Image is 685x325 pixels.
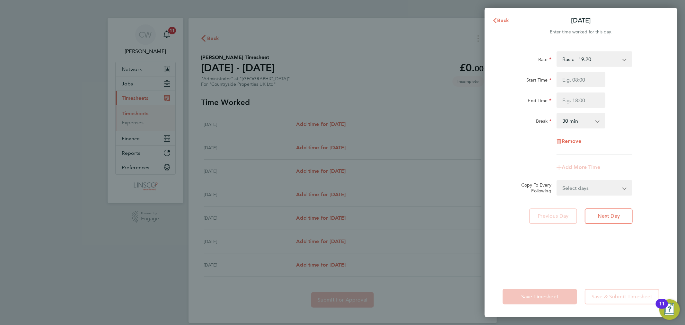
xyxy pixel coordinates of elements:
div: Enter time worked for this day. [485,28,677,36]
label: End Time [528,98,551,105]
label: Rate [538,57,551,64]
button: Next Day [585,208,633,224]
span: Next Day [598,213,620,219]
button: Remove [557,139,581,144]
label: Start Time [526,77,551,85]
span: Remove [562,138,581,144]
input: E.g. 08:00 [557,72,605,87]
span: Back [497,17,509,23]
input: E.g. 18:00 [557,92,605,108]
button: Open Resource Center, 11 new notifications [659,299,680,320]
div: 11 [659,304,665,312]
label: Break [536,118,551,126]
p: [DATE] [571,16,591,25]
label: Copy To Every Following [516,182,551,194]
button: Back [486,14,516,27]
